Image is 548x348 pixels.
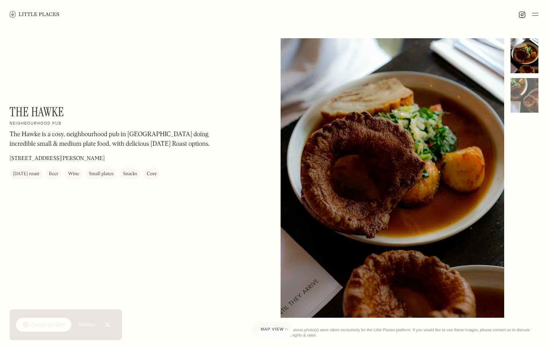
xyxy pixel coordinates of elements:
a: 🍪 Accept cookies [16,318,71,332]
div: Cosy [147,170,157,178]
div: 🍪 Accept cookies [22,321,65,329]
h2: Neighbourhood pub [10,121,61,127]
div: [DATE] roast [13,170,39,178]
p: [STREET_ADDRESS][PERSON_NAME] [10,155,105,163]
a: Map view [251,321,293,338]
div: Wine [68,170,79,178]
div: © The above photo(s) were taken exclusively for the Little Places platform. If you would like to ... [281,328,539,338]
a: Settings [78,316,96,334]
span: Map view [261,327,284,332]
div: Snacks [123,170,137,178]
h1: The Hawke [10,104,64,119]
div: Settings [78,322,96,327]
p: The Hawke is a cosy, neighbourhood pub in [GEOGRAPHIC_DATA] doing incredible small & medium plate... [10,130,225,149]
div: Beer [49,170,59,178]
div: Small plates [89,170,114,178]
a: Close Cookie Popup [100,317,116,332]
